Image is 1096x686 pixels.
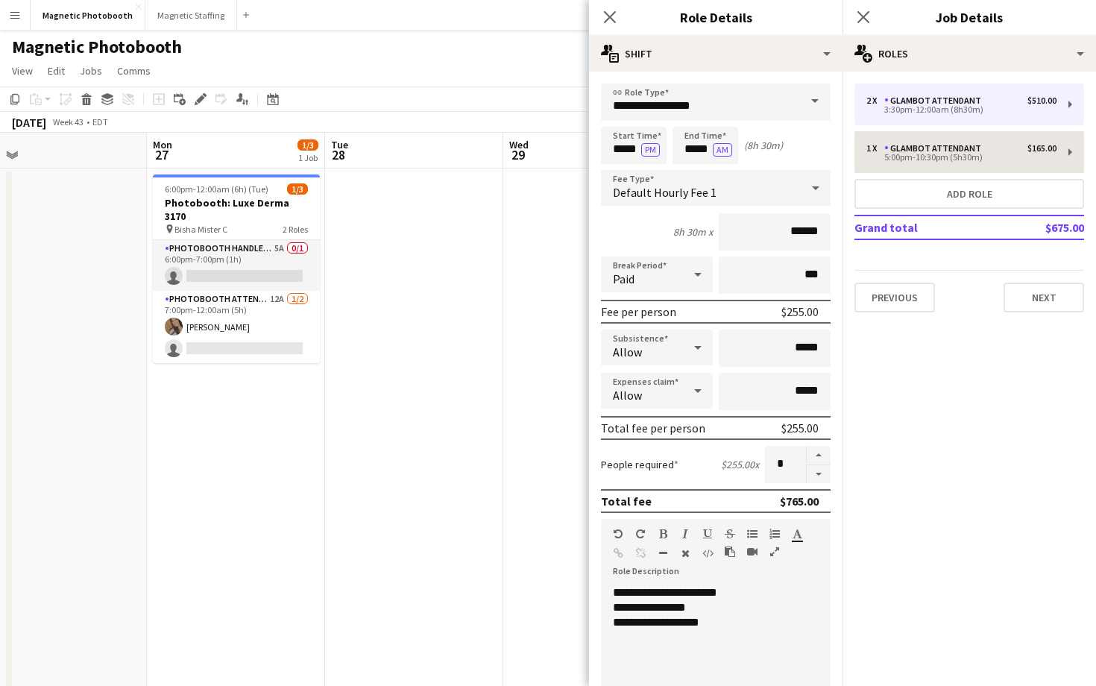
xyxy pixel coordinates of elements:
div: 1 x [866,143,884,154]
div: Glambot Attendant [884,143,987,154]
button: Undo [613,528,623,540]
div: (8h 30m) [744,139,783,152]
span: Default Hourly Fee 1 [613,185,717,200]
button: Text Color [792,528,802,540]
span: View [12,64,33,78]
button: Magnetic Photobooth [31,1,145,30]
div: $255.00 x [721,458,759,471]
button: Add role [854,179,1084,209]
button: Previous [854,283,935,312]
button: Horizontal Line [658,547,668,559]
span: 6:00pm-12:00am (6h) (Tue) [165,183,268,195]
div: Shift [589,36,843,72]
button: Increase [807,446,831,465]
div: $765.00 [780,494,819,509]
a: Jobs [74,61,108,81]
button: Insert video [747,546,758,558]
span: Wed [509,138,529,151]
td: Grand total [854,215,996,239]
button: Unordered List [747,528,758,540]
span: Comms [117,64,151,78]
span: 1/3 [287,183,308,195]
a: Edit [42,61,71,81]
div: $165.00 [1027,143,1056,154]
div: Total fee per person [601,421,705,435]
div: [DATE] [12,115,46,130]
h3: Photobooth: Luxe Derma 3170 [153,196,320,223]
button: PM [641,143,660,157]
a: Comms [111,61,157,81]
span: 1/3 [297,139,318,151]
button: Fullscreen [769,546,780,558]
span: 29 [507,146,529,163]
div: Roles [843,36,1096,72]
div: Total fee [601,494,652,509]
span: Jobs [80,64,102,78]
button: Ordered List [769,528,780,540]
span: Bisha Mister C [174,224,227,235]
span: Tue [331,138,348,151]
h1: Magnetic Photobooth [12,36,182,58]
div: $255.00 [781,421,819,435]
button: AM [713,143,732,157]
span: Week 43 [49,116,86,128]
button: Clear Formatting [680,547,690,559]
h3: Role Details [589,7,843,27]
app-card-role: Photobooth Handler Pick-Up/Drop-Off5A0/16:00pm-7:00pm (1h) [153,240,320,291]
h3: Job Details [843,7,1096,27]
button: Strikethrough [725,528,735,540]
span: 28 [329,146,348,163]
div: 1 Job [298,152,318,163]
span: 27 [151,146,172,163]
label: People required [601,458,678,471]
button: Redo [635,528,646,540]
button: Decrease [807,465,831,484]
div: Glambot Attendant [884,95,987,106]
span: Allow [613,344,642,359]
span: Mon [153,138,172,151]
div: 5:00pm-10:30pm (5h30m) [866,154,1056,161]
div: $255.00 [781,304,819,319]
span: Paid [613,271,634,286]
div: EDT [92,116,108,128]
button: Italic [680,528,690,540]
div: Fee per person [601,304,676,319]
button: Next [1004,283,1084,312]
td: $675.00 [996,215,1084,239]
div: 2 x [866,95,884,106]
span: Edit [48,64,65,78]
button: Bold [658,528,668,540]
button: HTML Code [702,547,713,559]
div: $510.00 [1027,95,1056,106]
button: Magnetic Staffing [145,1,237,30]
span: 2 Roles [283,224,308,235]
app-card-role: Photobooth Attendant12A1/27:00pm-12:00am (5h)[PERSON_NAME] [153,291,320,363]
button: Paste as plain text [725,546,735,558]
div: 3:30pm-12:00am (8h30m) [866,106,1056,113]
span: Allow [613,388,642,403]
a: View [6,61,39,81]
button: Underline [702,528,713,540]
app-job-card: 6:00pm-12:00am (6h) (Tue)1/3Photobooth: Luxe Derma 3170 Bisha Mister C2 RolesPhotobooth Handler P... [153,174,320,363]
div: 8h 30m x [673,225,713,239]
